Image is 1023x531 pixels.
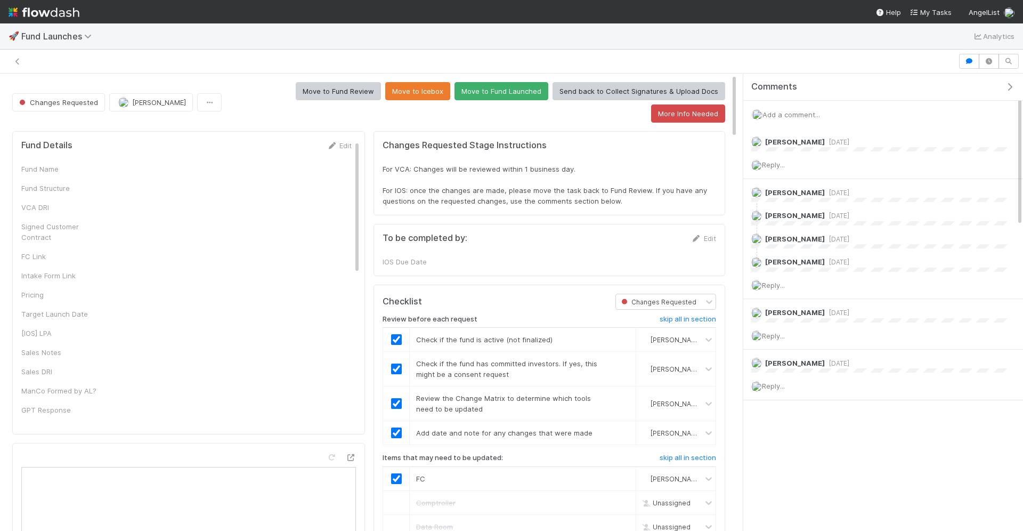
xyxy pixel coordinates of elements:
[660,454,716,466] a: skip all in section
[21,385,101,396] div: ManCo Formed by AL?
[825,212,849,220] span: [DATE]
[383,296,422,307] h5: Checklist
[762,382,785,390] span: Reply...
[765,138,825,146] span: [PERSON_NAME]
[21,270,101,281] div: Intake Form Link
[383,315,477,324] h6: Review before each request
[825,138,849,146] span: [DATE]
[651,104,725,123] button: More Info Needed
[21,164,101,174] div: Fund Name
[651,365,703,373] span: [PERSON_NAME]
[21,366,101,377] div: Sales DRI
[416,474,425,483] span: FC
[825,235,849,243] span: [DATE]
[385,82,450,100] button: Move to Icebox
[21,221,101,243] div: Signed Customer Contract
[383,454,503,462] h6: Items that may need to be updated:
[765,308,825,317] span: [PERSON_NAME]
[765,188,825,197] span: [PERSON_NAME]
[691,234,716,243] a: Edit
[132,98,186,107] span: [PERSON_NAME]
[825,359,849,367] span: [DATE]
[751,160,762,171] img: avatar_c597f508-4d28-4c7c-92e0-bd2d0d338f8e.png
[416,335,553,344] span: Check if the fund is active (not finalized)
[21,140,72,151] h5: Fund Details
[21,289,101,300] div: Pricing
[21,309,101,319] div: Target Launch Date
[765,235,825,243] span: [PERSON_NAME]
[17,98,98,107] span: Changes Requested
[21,251,101,262] div: FC Link
[765,211,825,220] span: [PERSON_NAME]
[910,8,952,17] span: My Tasks
[751,187,762,198] img: avatar_b467e446-68e1-4310-82a7-76c532dc3f4b.png
[640,399,649,408] img: avatar_768cd48b-9260-4103-b3ef-328172ae0546.png
[751,358,762,368] img: avatar_0b1dbcb8-f701-47e0-85bc-d79ccc0efe6c.png
[21,347,101,358] div: Sales Notes
[1004,7,1014,18] img: avatar_c597f508-4d28-4c7c-92e0-bd2d0d338f8e.png
[751,280,762,291] img: avatar_c597f508-4d28-4c7c-92e0-bd2d0d338f8e.png
[875,7,901,18] div: Help
[969,8,1000,17] span: AngelList
[660,454,716,462] h6: skip all in section
[651,336,703,344] span: [PERSON_NAME]
[751,331,762,341] img: avatar_c597f508-4d28-4c7c-92e0-bd2d0d338f8e.png
[416,498,456,507] span: Comptroller
[765,258,825,266] span: [PERSON_NAME]
[751,234,762,244] img: avatar_892eb56c-5b5a-46db-bf0b-2a9023d0e8f8.png
[383,233,467,244] h5: To be completed by:
[762,332,785,340] span: Reply...
[296,82,381,100] button: Move to Fund Review
[9,3,79,21] img: logo-inverted-e16ddd16eac7371096b0.svg
[454,82,548,100] button: Move to Fund Launched
[660,315,716,328] a: skip all in section
[651,429,703,437] span: [PERSON_NAME]
[651,400,703,408] span: [PERSON_NAME]
[825,258,849,266] span: [DATE]
[762,281,785,289] span: Reply...
[416,394,591,413] span: Review the Change Matrix to determine which tools need to be updated
[619,297,696,305] span: Changes Requested
[765,359,825,367] span: [PERSON_NAME]
[751,257,762,268] img: avatar_c597f508-4d28-4c7c-92e0-bd2d0d338f8e.png
[12,93,105,111] button: Changes Requested
[640,474,649,483] img: avatar_768cd48b-9260-4103-b3ef-328172ae0546.png
[9,31,19,41] span: 🚀
[910,7,952,18] a: My Tasks
[383,140,716,151] h5: Changes Requested Stage Instructions
[751,82,797,92] span: Comments
[752,109,762,120] img: avatar_c597f508-4d28-4c7c-92e0-bd2d0d338f8e.png
[640,522,691,530] span: Unassigned
[118,97,129,108] img: avatar_768cd48b-9260-4103-b3ef-328172ae0546.png
[416,359,597,379] span: Check if the fund has committed investors. If yes, this might be a consent request
[416,429,592,437] span: Add date and note for any changes that were made
[660,315,716,324] h6: skip all in section
[21,424,101,445] div: Comparison of FC and GPT Doc data
[762,160,785,169] span: Reply...
[640,498,691,506] span: Unassigned
[383,256,462,267] div: IOS Due Date
[825,309,849,317] span: [DATE]
[109,93,193,111] button: [PERSON_NAME]
[825,189,849,197] span: [DATE]
[21,31,97,42] span: Fund Launches
[21,202,101,213] div: VCA DRI
[21,328,101,339] div: [IOS] LPA
[751,381,762,392] img: avatar_c597f508-4d28-4c7c-92e0-bd2d0d338f8e.png
[651,474,703,482] span: [PERSON_NAME]
[972,30,1014,43] a: Analytics
[21,183,101,194] div: Fund Structure
[327,141,352,150] a: Edit
[751,211,762,221] img: avatar_c597f508-4d28-4c7c-92e0-bd2d0d338f8e.png
[640,429,649,437] img: avatar_768cd48b-9260-4103-b3ef-328172ae0546.png
[640,335,649,344] img: avatar_768cd48b-9260-4103-b3ef-328172ae0546.png
[553,82,725,100] button: Send back to Collect Signatures & Upload Docs
[751,308,762,318] img: avatar_c597f508-4d28-4c7c-92e0-bd2d0d338f8e.png
[21,405,101,415] div: GPT Response
[762,110,820,119] span: Add a comment...
[383,165,709,205] span: For VCA: Changes will be reviewed within 1 business day. For IOS: once the changes are made, plea...
[751,136,762,147] img: avatar_c597f508-4d28-4c7c-92e0-bd2d0d338f8e.png
[416,522,453,531] span: Data Room
[640,365,649,373] img: avatar_768cd48b-9260-4103-b3ef-328172ae0546.png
